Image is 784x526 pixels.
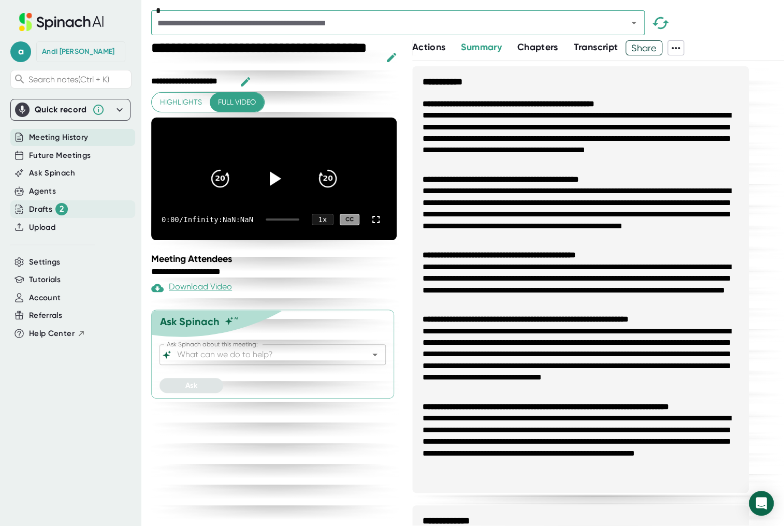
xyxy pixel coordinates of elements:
[175,347,352,362] input: What can we do to help?
[159,378,223,393] button: Ask
[55,203,68,215] div: 2
[517,41,558,53] span: Chapters
[29,256,61,268] button: Settings
[15,99,126,120] div: Quick record
[29,328,85,340] button: Help Center
[461,40,501,54] button: Summary
[626,39,662,57] span: Share
[151,282,232,294] div: Download Video
[28,75,109,84] span: Search notes (Ctrl + K)
[35,105,87,115] div: Quick record
[412,40,445,54] button: Actions
[340,214,359,226] div: CC
[627,16,641,30] button: Open
[749,491,774,516] div: Open Intercom Messenger
[29,222,55,233] button: Upload
[152,93,210,112] button: Highlights
[29,167,75,179] button: Ask Spinach
[151,253,399,265] div: Meeting Attendees
[29,203,68,215] div: Drafts
[29,131,88,143] button: Meeting History
[29,310,62,322] button: Referrals
[210,93,264,112] button: Full video
[29,292,61,304] button: Account
[574,40,618,54] button: Transcript
[218,96,256,109] span: Full video
[10,41,31,62] span: a
[160,315,220,328] div: Ask Spinach
[29,150,91,162] button: Future Meetings
[29,203,68,215] button: Drafts 2
[626,40,662,55] button: Share
[185,381,197,390] span: Ask
[574,41,618,53] span: Transcript
[412,41,445,53] span: Actions
[29,185,56,197] button: Agents
[162,215,253,224] div: 0:00 / Infinity:NaN:NaN
[42,47,114,56] div: Andi Limon
[461,41,501,53] span: Summary
[368,347,382,362] button: Open
[29,274,61,286] button: Tutorials
[312,214,333,225] div: 1 x
[160,96,202,109] span: Highlights
[29,328,75,340] span: Help Center
[517,40,558,54] button: Chapters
